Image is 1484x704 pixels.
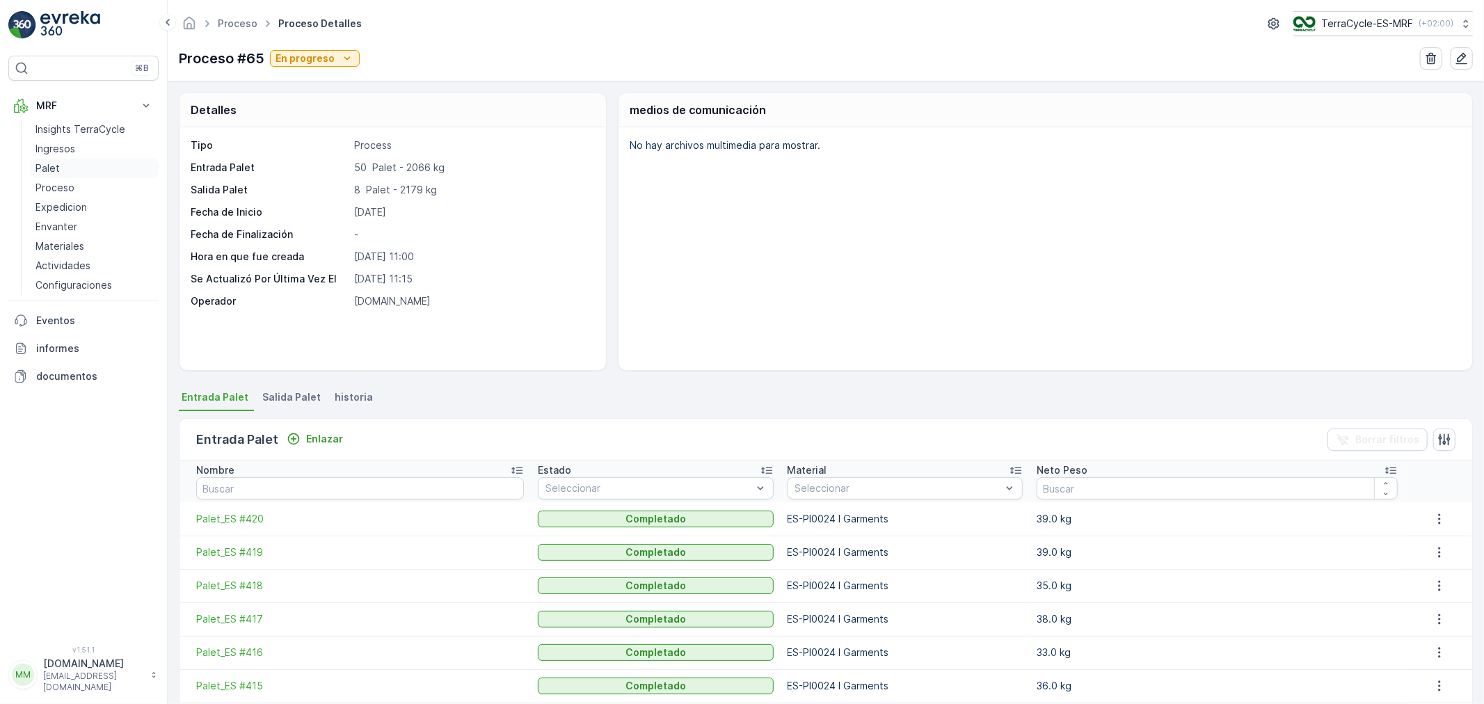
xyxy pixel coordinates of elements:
p: ES-PI0024 I Garments [788,612,1023,626]
p: No hay archivos multimedia para mostrar. [630,138,1458,152]
a: Palet_ES #420 [196,512,524,526]
p: 50 Palet - 2066 kg [354,161,591,175]
button: Borrar filtros [1327,429,1428,451]
p: [DATE] 11:00 [354,250,591,264]
a: Actividades [30,256,159,275]
p: Enlazar [306,432,343,446]
span: Salida Palet [262,390,321,404]
p: En progreso [276,51,335,65]
img: TC_mwK4AaT.png [1293,16,1316,31]
p: Detalles [191,102,237,118]
p: Process [354,138,591,152]
p: Actividades [35,259,90,273]
div: MM [12,664,34,686]
p: Entrada Palet [196,430,278,449]
button: En progreso [270,50,360,67]
a: Palet_ES #417 [196,612,524,626]
button: Completado [538,678,773,694]
p: 38.0 kg [1037,612,1398,626]
a: Configuraciones [30,275,159,295]
p: Seleccionar [795,481,1001,495]
p: [DOMAIN_NAME] [43,657,143,671]
p: documentos [36,369,153,383]
p: ES-PI0024 I Garments [788,646,1023,659]
p: [EMAIL_ADDRESS][DOMAIN_NAME] [43,671,143,693]
button: Completado [538,577,773,594]
p: ⌘B [135,63,149,74]
p: 35.0 kg [1037,579,1398,593]
p: Completado [625,545,686,559]
button: Completado [538,511,773,527]
a: Palet_ES #415 [196,679,524,693]
p: Expedicion [35,200,87,214]
a: Eventos [8,307,159,335]
p: Hora en que fue creada [191,250,349,264]
p: Completado [625,512,686,526]
p: Ingresos [35,142,75,156]
img: logo_light-DOdMpM7g.png [40,11,100,39]
a: documentos [8,362,159,390]
span: historia [335,390,373,404]
p: 39.0 kg [1037,545,1398,559]
span: Entrada Palet [182,390,248,404]
p: [DOMAIN_NAME] [354,294,591,308]
button: Completado [538,611,773,627]
a: Envanter [30,217,159,237]
p: Proceso #65 [179,48,264,69]
p: 8 Palet - 2179 kg [354,183,591,197]
p: Completado [625,646,686,659]
p: Tipo [191,138,349,152]
p: medios de comunicación [630,102,767,118]
p: ( +02:00 ) [1419,18,1453,29]
input: Buscar [1037,477,1398,499]
span: v 1.51.1 [8,646,159,654]
p: Neto Peso [1037,463,1087,477]
input: Buscar [196,477,524,499]
img: logo [8,11,36,39]
p: informes [36,342,153,355]
p: Completado [625,579,686,593]
p: 36.0 kg [1037,679,1398,693]
p: Envanter [35,220,77,234]
p: Completado [625,612,686,626]
a: Proceso [30,178,159,198]
p: [DATE] 11:15 [354,272,591,286]
p: Materiales [35,239,84,253]
a: Proceso [218,17,257,29]
p: Nombre [196,463,234,477]
a: informes [8,335,159,362]
a: Palet_ES #416 [196,646,524,659]
button: Enlazar [281,431,349,447]
p: Operador [191,294,349,308]
span: Palet_ES #419 [196,545,524,559]
p: Insights TerraCycle [35,122,125,136]
p: Proceso [35,181,74,195]
a: Palet [30,159,159,178]
a: Materiales [30,237,159,256]
a: Expedicion [30,198,159,217]
p: [DATE] [354,205,591,219]
p: Completado [625,679,686,693]
button: MRF [8,92,159,120]
span: Proceso detalles [276,17,365,31]
p: ES-PI0024 I Garments [788,545,1023,559]
a: Ingresos [30,139,159,159]
button: Completado [538,544,773,561]
p: Material [788,463,827,477]
p: - [354,227,591,241]
a: Insights TerraCycle [30,120,159,139]
a: Palet_ES #418 [196,579,524,593]
p: 39.0 kg [1037,512,1398,526]
p: Fecha de Finalización [191,227,349,241]
p: Fecha de Inicio [191,205,349,219]
p: Palet [35,161,60,175]
p: TerraCycle-ES-MRF [1321,17,1413,31]
p: Borrar filtros [1355,433,1419,447]
p: 33.0 kg [1037,646,1398,659]
p: Se Actualizó Por Última Vez El [191,272,349,286]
